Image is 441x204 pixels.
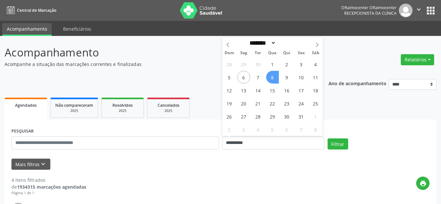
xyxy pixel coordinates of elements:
[266,71,279,84] span: Outubro 8, 2025
[5,5,56,16] a: Central de Marcação
[11,126,34,136] label: PESQUISAR
[223,123,236,136] span: Novembro 2, 2025
[280,71,293,84] span: Outubro 9, 2025
[252,84,264,97] span: Outubro 14, 2025
[237,110,250,123] span: Outubro 27, 2025
[59,23,96,35] a: Beneficiários
[295,71,308,84] span: Outubro 10, 2025
[266,97,279,110] span: Outubro 22, 2025
[17,8,56,13] span: Central de Marcação
[399,4,413,17] img: img
[223,97,236,110] span: Outubro 19, 2025
[106,108,139,113] div: 2025
[295,110,308,123] span: Outubro 31, 2025
[251,51,265,55] span: Ter
[309,97,322,110] span: Outubro 25, 2025
[40,161,47,168] i: keyboard_arrow_down
[309,110,322,123] span: Novembro 1, 2025
[252,110,264,123] span: Outubro 28, 2025
[309,123,322,136] span: Novembro 8, 2025
[329,79,386,87] p: Ano de acompanhamento
[252,71,264,84] span: Outubro 7, 2025
[276,39,297,46] input: Year
[237,71,250,84] span: Outubro 6, 2025
[415,6,422,13] i: 
[280,58,293,71] span: Outubro 2, 2025
[280,97,293,110] span: Outubro 23, 2025
[416,177,430,190] button: print
[17,184,86,190] strong: 1934315 marcações agendadas
[223,58,236,71] span: Setembro 28, 2025
[5,44,307,61] p: Acompanhamento
[419,180,427,187] i: print
[222,51,237,55] span: Dom
[344,10,397,16] span: Recepcionista da clínica
[280,110,293,123] span: Outubro 30, 2025
[236,51,251,55] span: Seg
[309,84,322,97] span: Outubro 18, 2025
[413,4,425,17] button: 
[341,5,397,10] div: Oftalmocenter Oftalmocenter
[15,102,37,108] span: Agendados
[295,84,308,97] span: Outubro 17, 2025
[252,58,264,71] span: Setembro 30, 2025
[158,102,179,108] span: Cancelados
[280,84,293,97] span: Outubro 16, 2025
[280,51,294,55] span: Qui
[55,102,93,108] span: Não compareceram
[11,183,86,190] div: de
[223,110,236,123] span: Outubro 26, 2025
[11,190,86,196] div: Página 1 de 1
[223,71,236,84] span: Outubro 5, 2025
[266,123,279,136] span: Novembro 5, 2025
[280,123,293,136] span: Novembro 6, 2025
[152,108,185,113] div: 2025
[252,97,264,110] span: Outubro 21, 2025
[237,84,250,97] span: Outubro 13, 2025
[425,5,436,16] button: apps
[328,138,348,149] button: Filtrar
[237,97,250,110] span: Outubro 20, 2025
[266,58,279,71] span: Outubro 1, 2025
[308,51,323,55] span: Sáb
[295,97,308,110] span: Outubro 24, 2025
[309,58,322,71] span: Outubro 4, 2025
[11,177,86,183] div: 4 itens filtrados
[247,39,276,46] select: Month
[401,54,434,65] button: Relatórios
[2,23,52,36] a: Acompanhamento
[294,51,308,55] span: Sex
[266,84,279,97] span: Outubro 15, 2025
[266,110,279,123] span: Outubro 29, 2025
[295,123,308,136] span: Novembro 7, 2025
[112,102,133,108] span: Resolvidos
[237,58,250,71] span: Setembro 29, 2025
[265,51,280,55] span: Qua
[223,84,236,97] span: Outubro 12, 2025
[55,108,93,113] div: 2025
[11,159,50,170] button: Mais filtroskeyboard_arrow_down
[295,58,308,71] span: Outubro 3, 2025
[237,123,250,136] span: Novembro 3, 2025
[252,123,264,136] span: Novembro 4, 2025
[309,71,322,84] span: Outubro 11, 2025
[5,61,307,68] p: Acompanhe a situação das marcações correntes e finalizadas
